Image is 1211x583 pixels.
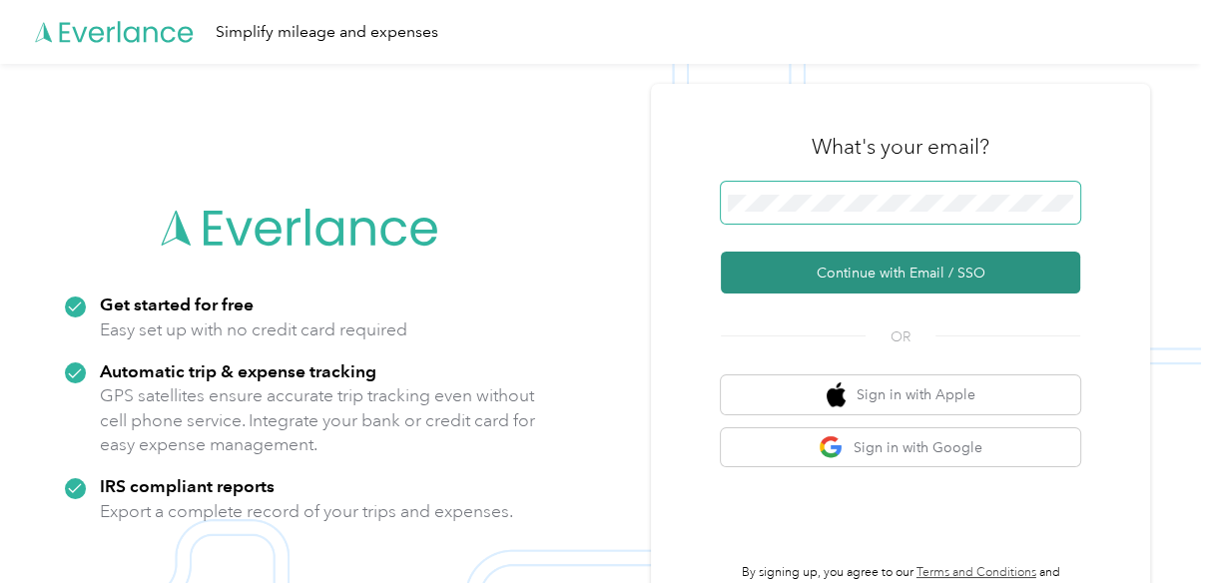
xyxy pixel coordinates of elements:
p: GPS satellites ensure accurate trip tracking even without cell phone service. Integrate your bank... [100,383,536,457]
img: google logo [819,435,844,460]
h3: What's your email? [812,133,989,161]
button: apple logoSign in with Apple [721,375,1080,414]
strong: IRS compliant reports [100,475,275,496]
p: Export a complete record of your trips and expenses. [100,499,513,524]
div: Simplify mileage and expenses [216,20,438,45]
p: Easy set up with no credit card required [100,317,407,342]
span: OR [866,326,935,347]
strong: Automatic trip & expense tracking [100,360,376,381]
a: Terms and Conditions [916,565,1036,580]
button: Continue with Email / SSO [721,252,1080,293]
strong: Get started for free [100,293,254,314]
img: apple logo [827,382,847,407]
button: google logoSign in with Google [721,428,1080,467]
